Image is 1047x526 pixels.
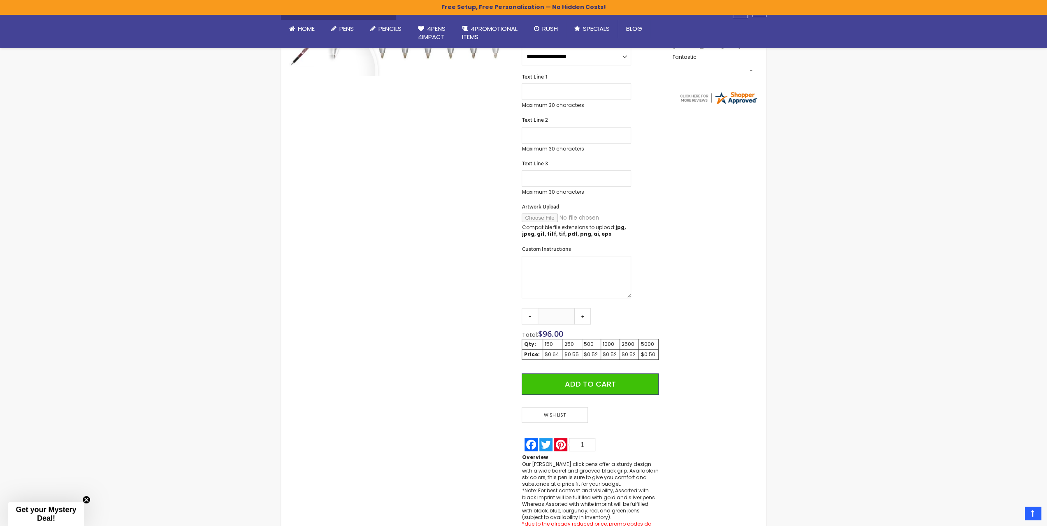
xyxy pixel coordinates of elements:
[522,102,631,109] p: Maximum 30 characters
[378,24,402,33] span: Pencils
[289,42,314,66] img: The Barton Custom Pens Special Offer
[564,351,580,358] div: $0.55
[622,341,637,348] div: 2500
[539,438,553,451] a: Twitter
[565,379,616,389] span: Add to Cart
[362,20,410,38] a: Pencils
[622,351,637,358] div: $0.52
[566,20,618,38] a: Specials
[542,328,563,339] span: 96.00
[454,20,526,46] a: 4PROMOTIONALITEMS
[289,41,314,66] div: The Barton Custom Pens Special Offer
[8,502,84,526] div: Get your Mystery Deal!Close teaser
[410,20,454,46] a: 4Pens4impact
[603,341,618,348] div: 1000
[673,54,752,72] div: Fantastic
[16,505,76,522] span: Get your Mystery Deal!
[564,341,580,348] div: 250
[583,24,610,33] span: Specials
[580,441,584,448] span: 1
[574,308,591,324] a: +
[584,351,599,358] div: $0.52
[524,438,539,451] a: Facebook
[522,308,538,324] a: -
[1025,507,1041,520] a: Top
[603,351,618,358] div: $0.52
[545,341,560,348] div: 150
[522,116,548,123] span: Text Line 2
[281,20,323,38] a: Home
[524,341,536,348] strong: Qty:
[641,351,656,358] div: $0.50
[522,246,571,253] span: Custom Instructions
[522,454,548,461] strong: Overview
[584,341,599,348] div: 500
[679,100,758,107] a: 4pens.com certificate URL
[522,146,631,152] p: Maximum 30 characters
[524,351,539,358] strong: Price:
[538,328,563,339] span: $
[526,20,566,38] a: Rush
[522,331,538,339] span: Total:
[522,407,587,423] span: Wish List
[553,438,596,451] a: Pinterest1
[679,90,758,105] img: 4pens.com widget logo
[82,496,91,504] button: Close teaser
[522,224,631,237] p: Compatible file extensions to upload:
[522,373,658,395] button: Add to Cart
[522,224,625,237] strong: jpg, jpeg, gif, tiff, tif, pdf, png, ai, eps
[522,189,631,195] p: Maximum 30 characters
[522,160,548,167] span: Text Line 3
[462,24,518,41] span: 4PROMOTIONAL ITEMS
[298,24,315,33] span: Home
[626,24,642,33] span: Blog
[418,24,446,41] span: 4Pens 4impact
[522,73,548,80] span: Text Line 1
[522,203,559,210] span: Artwork Upload
[545,351,560,358] div: $0.64
[339,24,354,33] span: Pens
[618,20,650,38] a: Blog
[542,24,558,33] span: Rush
[323,20,362,38] a: Pens
[522,407,590,423] a: Wish List
[641,341,656,348] div: 5000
